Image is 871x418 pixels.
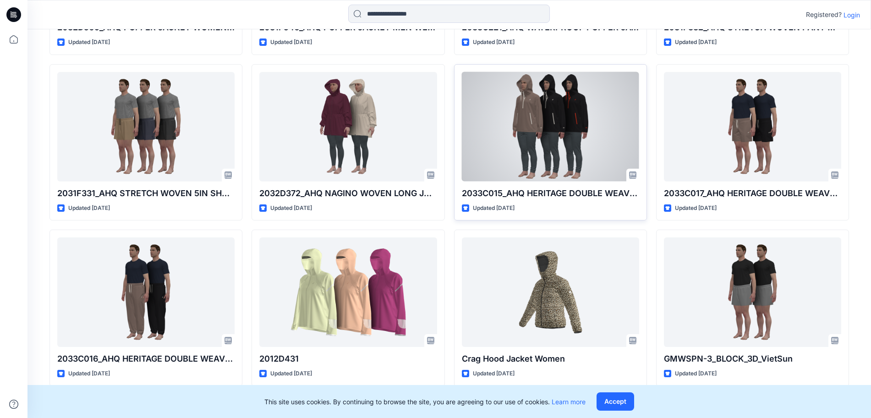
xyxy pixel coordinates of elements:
[264,397,586,407] p: This site uses cookies. By continuing to browse the site, you are agreeing to our use of cookies.
[57,352,235,365] p: 2033C016_AHQ HERITAGE DOUBLE WEAVE PANT UNISEX WESTERN_AW26
[68,369,110,379] p: Updated [DATE]
[473,38,515,47] p: Updated [DATE]
[462,72,639,181] a: 2033C015_AHQ HERITAGE DOUBLE WEAVE RELAXED ANORAK UNISEX WESTERN _AW26
[664,237,841,347] a: GMWSPN-3_BLOCK_3D_VietSun
[473,369,515,379] p: Updated [DATE]
[57,72,235,181] a: 2031F331_AHQ STRETCH WOVEN 5IN SHORT MEN WESTERN_AW26
[259,72,437,181] a: 2032D372_AHQ NAGINO WOVEN LONG JACKET WOMEN WESTERN_AW26
[270,369,312,379] p: Updated [DATE]
[675,38,717,47] p: Updated [DATE]
[462,352,639,365] p: Crag Hood Jacket Women
[462,187,639,200] p: 2033C015_AHQ HERITAGE DOUBLE WEAVE RELAXED ANORAK UNISEX WESTERN _AW26
[259,237,437,347] a: 2012D431
[675,203,717,213] p: Updated [DATE]
[57,187,235,200] p: 2031F331_AHQ STRETCH WOVEN 5IN SHORT MEN WESTERN_AW26
[57,237,235,347] a: 2033C016_AHQ HERITAGE DOUBLE WEAVE PANT UNISEX WESTERN_AW26
[552,398,586,406] a: Learn more
[664,72,841,181] a: 2033C017_AHQ HERITAGE DOUBLE WEAVE 7IN SHORT UNISEX WESTERN_AW26
[806,9,842,20] p: Registered?
[844,10,860,20] p: Login
[462,237,639,347] a: Crag Hood Jacket Women
[68,203,110,213] p: Updated [DATE]
[270,38,312,47] p: Updated [DATE]
[675,369,717,379] p: Updated [DATE]
[664,187,841,200] p: 2033C017_AHQ HERITAGE DOUBLE WEAVE 7IN SHORT UNISEX WESTERN_AW26
[68,38,110,47] p: Updated [DATE]
[473,203,515,213] p: Updated [DATE]
[259,352,437,365] p: 2012D431
[664,352,841,365] p: GMWSPN-3_BLOCK_3D_VietSun
[259,187,437,200] p: 2032D372_AHQ NAGINO WOVEN LONG JACKET WOMEN WESTERN_AW26
[597,392,634,411] button: Accept
[270,203,312,213] p: Updated [DATE]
